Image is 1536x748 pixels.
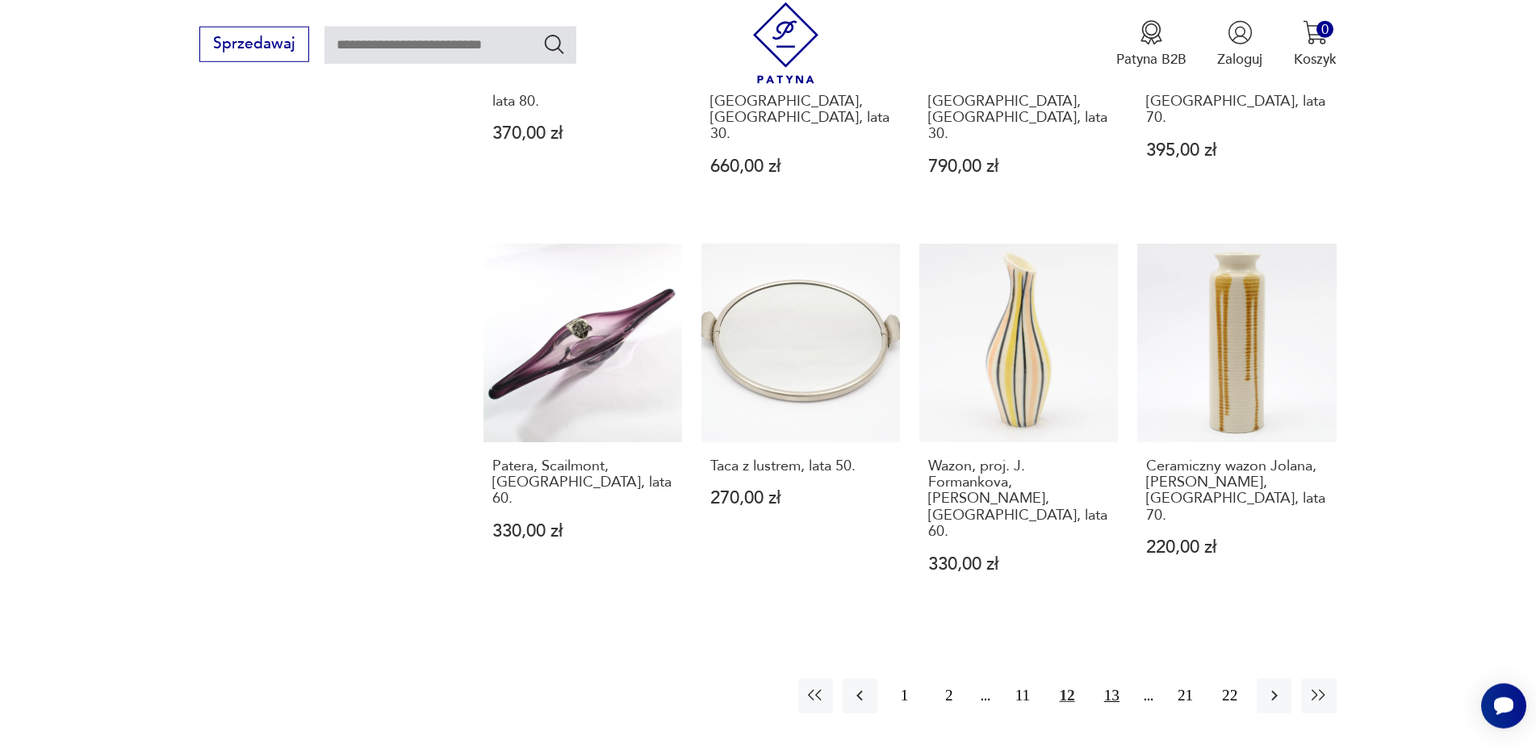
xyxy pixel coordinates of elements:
[1116,50,1187,69] p: Patyna B2B
[1303,20,1328,45] img: Ikona koszyka
[1116,20,1187,69] a: Ikona medaluPatyna B2B
[928,458,1110,541] h3: Wazon, proj. J. Formankova, [PERSON_NAME], [GEOGRAPHIC_DATA], lata 60.
[199,27,308,62] button: Sprzedawaj
[710,458,892,474] h3: Taca z lustrem, lata 50.
[1094,679,1129,713] button: 13
[710,490,892,507] p: 270,00 zł
[701,244,900,610] a: Taca z lustrem, lata 50.Taca z lustrem, lata 50.270,00 zł
[1294,20,1337,69] button: 0Koszyk
[1005,679,1040,713] button: 11
[1146,539,1328,556] p: 220,00 zł
[1050,679,1085,713] button: 12
[928,556,1110,573] p: 330,00 zł
[1137,244,1336,610] a: Ceramiczny wazon Jolana, Ditmar Urbach, Czechosłowacja, lata 70.Ceramiczny wazon Jolana, [PERSON_...
[199,39,308,52] a: Sprzedawaj
[1217,50,1262,69] p: Zaloguj
[710,158,892,175] p: 660,00 zł
[492,61,674,110] h3: [PERSON_NAME], [PERSON_NAME], Chiny, lata 80.
[928,61,1110,143] h3: Patera, proj. [PERSON_NAME], [GEOGRAPHIC_DATA], [GEOGRAPHIC_DATA], lata 30.
[492,523,674,540] p: 330,00 zł
[542,32,566,56] button: Szukaj
[1481,683,1526,729] iframe: Smartsupp widget button
[1139,20,1164,45] img: Ikona medalu
[1146,142,1328,159] p: 395,00 zł
[492,458,674,508] h3: Patera, Scailmont, [GEOGRAPHIC_DATA], lata 60.
[1146,61,1328,127] h3: Zapalniczka gabinetowa, [PERSON_NAME], [GEOGRAPHIC_DATA], lata 70.
[710,61,892,143] h3: Wazon, proj. [PERSON_NAME][GEOGRAPHIC_DATA], [GEOGRAPHIC_DATA], lata 30.
[1168,679,1203,713] button: 21
[492,125,674,142] p: 370,00 zł
[1146,458,1328,524] h3: Ceramiczny wazon Jolana, [PERSON_NAME], [GEOGRAPHIC_DATA], lata 70.
[1228,20,1253,45] img: Ikonka użytkownika
[1212,679,1247,713] button: 22
[1217,20,1262,69] button: Zaloguj
[919,244,1118,610] a: Wazon, proj. J. Formankova, Ditmar Urbach, Czechosłowacja, lata 60.Wazon, proj. J. Formankova, [P...
[887,679,922,713] button: 1
[928,158,1110,175] p: 790,00 zł
[1116,20,1187,69] button: Patyna B2B
[1316,21,1333,38] div: 0
[931,679,966,713] button: 2
[745,2,827,84] img: Patyna - sklep z meblami i dekoracjami vintage
[483,244,682,610] a: Patera, Scailmont, Belgia, lata 60.Patera, Scailmont, [GEOGRAPHIC_DATA], lata 60.330,00 zł
[1294,50,1337,69] p: Koszyk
